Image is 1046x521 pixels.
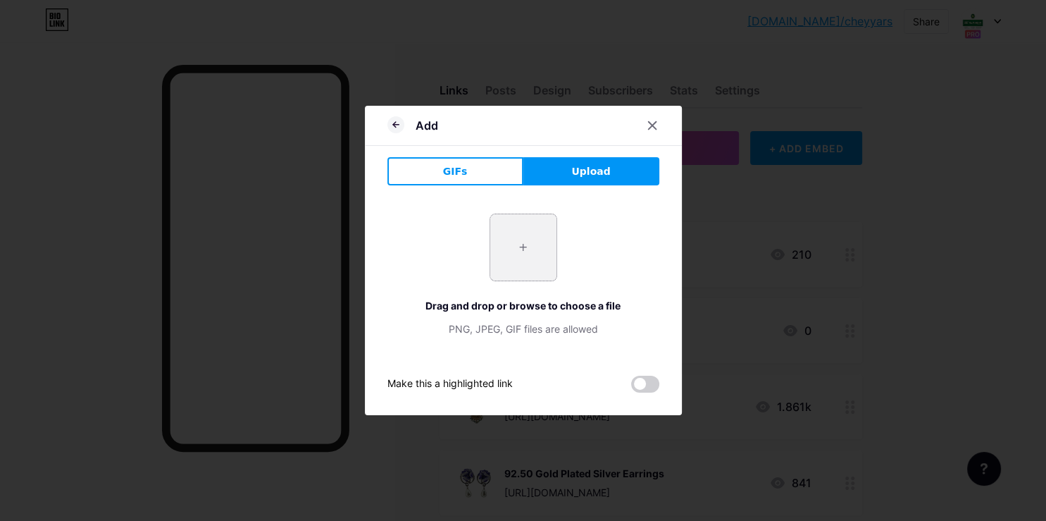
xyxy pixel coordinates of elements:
div: Add [416,117,438,134]
span: GIFs [443,164,468,179]
div: Make this a highlighted link [387,376,513,393]
button: GIFs [387,157,523,185]
span: Upload [571,164,610,179]
div: PNG, JPEG, GIF files are allowed [387,321,659,336]
div: Drag and drop or browse to choose a file [387,298,659,313]
button: Upload [523,157,659,185]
